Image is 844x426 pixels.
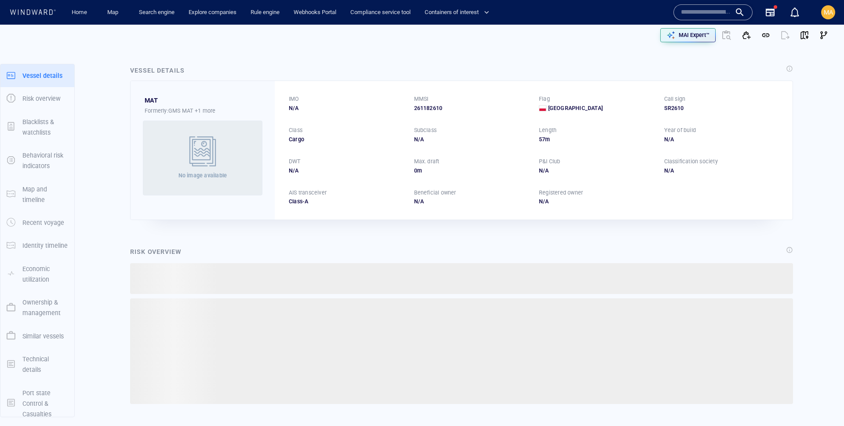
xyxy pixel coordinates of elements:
[414,158,440,165] p: Max. draft
[290,5,340,20] a: Webhooks Portal
[145,95,158,106] div: MAT
[0,87,74,110] button: Risk overview
[679,31,709,39] p: MAI Expert™
[0,303,74,312] a: Ownership & management
[22,388,68,420] p: Port state Control & Casualties
[824,9,833,16] span: MA
[130,298,793,404] span: ‌
[22,217,64,228] p: Recent voyage
[145,106,261,115] div: Formerly: GMS MAT
[414,198,529,206] div: N/A
[22,331,64,342] p: Similar vessels
[22,354,68,375] p: Technical details
[756,26,775,45] button: Get link
[0,122,74,131] a: Blacklists & watchlists
[660,28,716,42] button: MAI Expert™
[737,26,756,45] button: Add to vessel list
[0,234,74,257] button: Identity timeline
[0,64,74,87] button: Vessel details
[289,95,299,103] p: IMO
[539,158,560,165] p: P&I Club
[664,126,696,134] p: Year of build
[22,117,68,138] p: Blacklists & watchlists
[664,158,718,165] p: Classification society
[0,178,74,212] button: Map and timeline
[22,184,68,206] p: Map and timeline
[814,26,833,45] button: Visual Link Analysis
[539,95,550,103] p: Flag
[0,241,74,250] a: Identity timeline
[130,246,182,257] div: Risk overview
[789,7,800,18] div: Notification center
[65,5,93,20] button: Home
[195,106,215,115] p: +1 more
[664,104,779,112] div: SR2610
[0,144,74,178] button: Behavioral risk indicators
[414,167,417,174] span: 0
[130,263,793,294] span: ‌
[664,136,779,143] div: N/A
[664,95,686,103] p: Call sign
[414,189,456,197] p: Beneficial owner
[0,348,74,382] button: Technical details
[539,198,654,206] div: N/A
[0,382,74,426] button: Port state Control & Casualties
[819,4,837,21] button: MA
[68,5,91,20] a: Home
[0,94,74,103] a: Risk overview
[0,291,74,325] button: Ownership & management
[0,110,74,144] button: Blacklists & watchlists
[0,71,74,79] a: Vessel details
[414,126,437,134] p: Subclass
[807,386,837,419] iframe: Chat
[289,136,404,143] div: Cargo
[0,211,74,234] button: Recent voyage
[247,5,283,20] a: Rule engine
[0,269,74,278] a: Economic utilization
[414,95,429,103] p: MMSI
[185,5,240,20] a: Explore companies
[0,331,74,340] a: Similar vessels
[414,136,529,143] div: N/A
[539,167,654,175] div: N/A
[178,172,227,179] span: No image available
[548,104,603,112] span: [GEOGRAPHIC_DATA]
[664,167,779,175] div: N/A
[414,104,529,112] div: 261182610
[22,93,61,104] p: Risk overview
[417,167,422,174] span: m
[539,136,545,143] span: 57
[100,5,128,20] button: Map
[347,5,414,20] a: Compliance service tool
[289,158,301,165] p: DWT
[289,126,302,134] p: Class
[289,189,327,197] p: AIS transceiver
[0,325,74,348] button: Similar vessels
[22,70,62,81] p: Vessel details
[425,7,489,18] span: Containers of interest
[539,189,583,197] p: Registered owner
[0,218,74,227] a: Recent voyage
[130,65,185,76] div: Vessel details
[0,190,74,198] a: Map and timeline
[795,26,814,45] button: View on map
[0,360,74,368] a: Technical details
[104,5,125,20] a: Map
[22,240,68,251] p: Identity timeline
[0,257,74,291] button: Economic utilization
[0,156,74,165] a: Behavioral risk indicators
[0,399,74,407] a: Port state Control & Casualties
[289,104,299,112] span: N/A
[22,264,68,285] p: Economic utilization
[135,5,178,20] a: Search engine
[289,167,404,175] div: N/A
[545,136,550,143] span: m
[289,198,308,205] span: Class-A
[22,297,68,319] p: Ownership & management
